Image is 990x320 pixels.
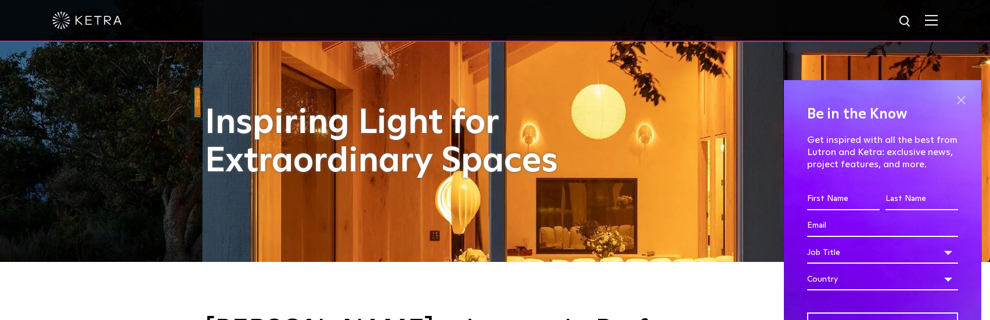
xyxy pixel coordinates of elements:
input: First Name [807,188,880,210]
img: ketra-logo-2019-white [52,12,122,29]
h4: Be in the Know [807,103,958,125]
input: Email [807,215,958,237]
p: Get inspired with all the best from Lutron and Ketra: exclusive news, project features, and more. [807,134,958,170]
div: Country [807,268,958,290]
div: Job Title [807,242,958,264]
h1: Inspiring Light for Extraordinary Spaces [205,104,582,181]
img: Hamburger%20Nav.svg [925,15,938,26]
input: Last Name [885,188,958,210]
img: search icon [898,15,913,29]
